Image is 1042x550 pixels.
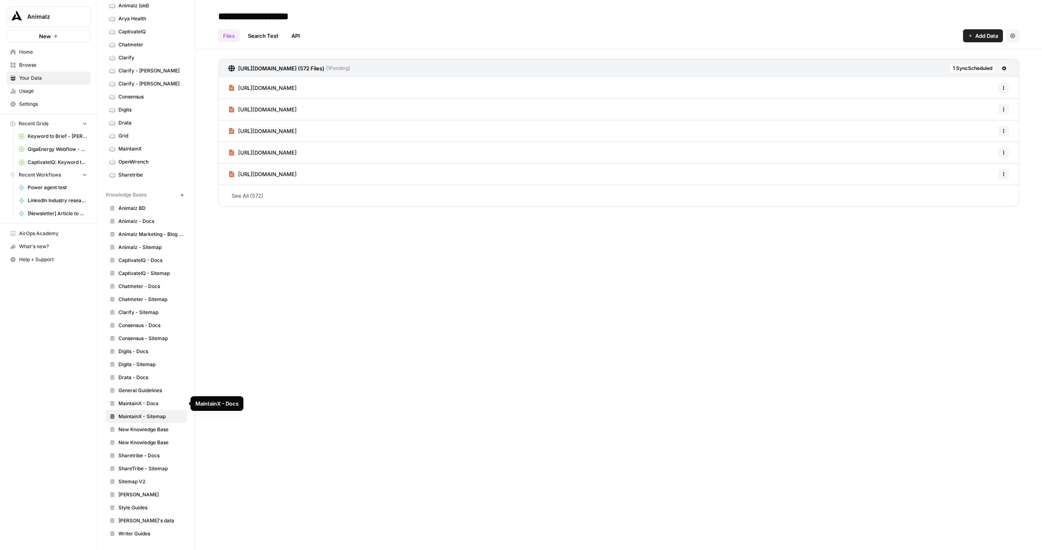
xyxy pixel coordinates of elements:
div: What's new? [7,240,90,253]
span: Animalz - Sitemap [118,244,183,251]
span: Chatmeter [118,41,183,48]
span: Digits [118,106,183,113]
a: Digits - Sitemap [106,358,187,371]
a: [URL][DOMAIN_NAME] [228,77,297,98]
span: Chatmeter - Sitemap [118,296,183,303]
span: Animalz Marketing - Blog content [118,231,183,238]
a: Clarify - [PERSON_NAME] [106,64,187,77]
a: [PERSON_NAME]'s data [106,514,187,527]
span: [Newsletter] Article to Newsletter ([PERSON_NAME]) [28,210,87,217]
a: [PERSON_NAME] [106,488,187,501]
a: Writer Guides [106,527,187,540]
span: Consensus - Sitemap [118,335,183,342]
span: Keyword to Brief - [PERSON_NAME] Code Grid [28,133,87,140]
a: Sharetribe [106,168,187,181]
a: Animalz BD [106,202,187,215]
button: Recent Grids [7,118,91,130]
a: Grid [106,129,187,142]
a: Files [218,29,240,42]
span: [URL][DOMAIN_NAME] [238,148,297,157]
a: Consensus - Sitemap [106,332,187,345]
span: General Guidelines [118,387,183,394]
span: Sharetribe [118,171,183,179]
span: Clarify - [PERSON_NAME] [118,80,183,87]
a: Keyword to Brief - [PERSON_NAME] Code Grid [15,130,91,143]
a: General Guidelines [106,384,187,397]
a: MaintainX [106,142,187,155]
span: Digits - Sitemap [118,361,183,368]
span: Recent Workflows [19,171,61,179]
span: MaintainX - Docs [118,400,183,407]
a: Animalz - Docs [106,215,187,228]
a: MaintainX - Docs [106,397,187,410]
a: Arya Health [106,12,187,25]
span: [PERSON_NAME] [118,491,183,498]
span: Settings [19,100,87,108]
button: Help + Support [7,253,91,266]
a: Drata - Docs [106,371,187,384]
a: Animalz Marketing - Blog content [106,228,187,241]
a: MaintainX - Sitemap [106,410,187,423]
a: Digits [106,103,187,116]
span: AirOps Academy [19,230,87,237]
a: Clarify - Sitemap [106,306,187,319]
a: OpenWrench [106,155,187,168]
span: Browse [19,61,87,69]
a: Home [7,46,91,59]
a: New Knowledge Base [106,423,187,436]
a: Animalz - Sitemap [106,241,187,254]
a: [Newsletter] Article to Newsletter ([PERSON_NAME]) [15,207,91,220]
span: Animalz (old) [118,2,183,9]
a: Chatmeter [106,38,187,51]
span: 1 Sync Scheduled [953,65,992,72]
a: [URL][DOMAIN_NAME] (572 Files)(1Pending) [228,59,350,77]
a: Clarify [106,51,187,64]
span: [URL][DOMAIN_NAME] [238,84,297,92]
button: Add Data [963,29,1003,42]
button: What's new? [7,240,91,253]
a: GigaEnergy Webflow - Shop Inventories [15,143,91,156]
span: Drata - Docs [118,374,183,381]
span: Style Guides [118,504,183,511]
a: Sitemap V2 [106,475,187,488]
a: API [287,29,305,42]
a: Power agent test [15,181,91,194]
span: Drata [118,119,183,127]
a: [URL][DOMAIN_NAME] [228,142,297,163]
span: CaptivateIQ [118,28,183,35]
a: Search Test [243,29,283,42]
a: Chatmeter - Docs [106,280,187,293]
span: CaptivateIQ - Sitemap [118,270,183,277]
span: GigaEnergy Webflow - Shop Inventories [28,146,87,153]
a: [URL][DOMAIN_NAME] [228,99,297,120]
span: Animalz - Docs [118,218,183,225]
a: Settings [7,98,91,111]
span: Consensus - Docs [118,322,183,329]
a: LinkedIn Industry research [15,194,91,207]
span: OpenWrench [118,158,183,166]
a: Consensus - Docs [106,319,187,332]
span: [PERSON_NAME]'s data [118,517,183,524]
span: MaintainX [118,145,183,153]
a: See All (572) [218,185,1019,206]
a: Digits - Docs [106,345,187,358]
span: MaintainX - Sitemap [118,413,183,420]
a: AirOps Academy [7,227,91,240]
span: CaptivateIQ: Keyword to Article [28,159,87,166]
a: Clarify - [PERSON_NAME] [106,77,187,90]
span: Power agent test [28,184,87,191]
span: [URL][DOMAIN_NAME] [238,127,297,135]
span: New Knowledge Base [118,439,183,446]
a: CaptivateIQ - Docs [106,254,187,267]
a: Consensus [106,90,187,103]
span: Usage [19,87,87,95]
img: Animalz Logo [9,9,24,24]
span: Consensus [118,93,183,100]
span: Clarify - [PERSON_NAME] [118,67,183,74]
span: Knowledge Bases [106,191,147,199]
span: Chatmeter - Docs [118,283,183,290]
a: Drata [106,116,187,129]
a: CaptivateIQ - Sitemap [106,267,187,280]
span: New [39,32,51,40]
button: Workspace: Animalz [7,7,91,27]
